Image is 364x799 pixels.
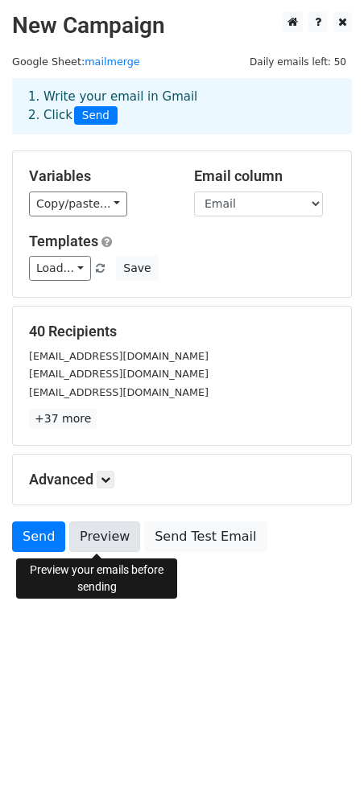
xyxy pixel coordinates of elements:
button: Save [116,256,158,281]
div: Preview your emails before sending [16,558,177,599]
iframe: Chat Widget [283,722,364,799]
h5: Advanced [29,471,335,488]
h5: Variables [29,167,170,185]
a: mailmerge [85,56,140,68]
a: Send [12,521,65,552]
a: +37 more [29,409,97,429]
a: Copy/paste... [29,192,127,216]
small: [EMAIL_ADDRESS][DOMAIN_NAME] [29,350,209,362]
span: Send [74,106,118,126]
h2: New Campaign [12,12,352,39]
h5: Email column [194,167,335,185]
span: Daily emails left: 50 [244,53,352,71]
a: Daily emails left: 50 [244,56,352,68]
small: Google Sheet: [12,56,140,68]
a: Preview [69,521,140,552]
a: Templates [29,233,98,249]
small: [EMAIL_ADDRESS][DOMAIN_NAME] [29,386,209,398]
h5: 40 Recipients [29,323,335,340]
small: [EMAIL_ADDRESS][DOMAIN_NAME] [29,368,209,380]
div: 1. Write your email in Gmail 2. Click [16,88,348,125]
a: Load... [29,256,91,281]
a: Send Test Email [144,521,267,552]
